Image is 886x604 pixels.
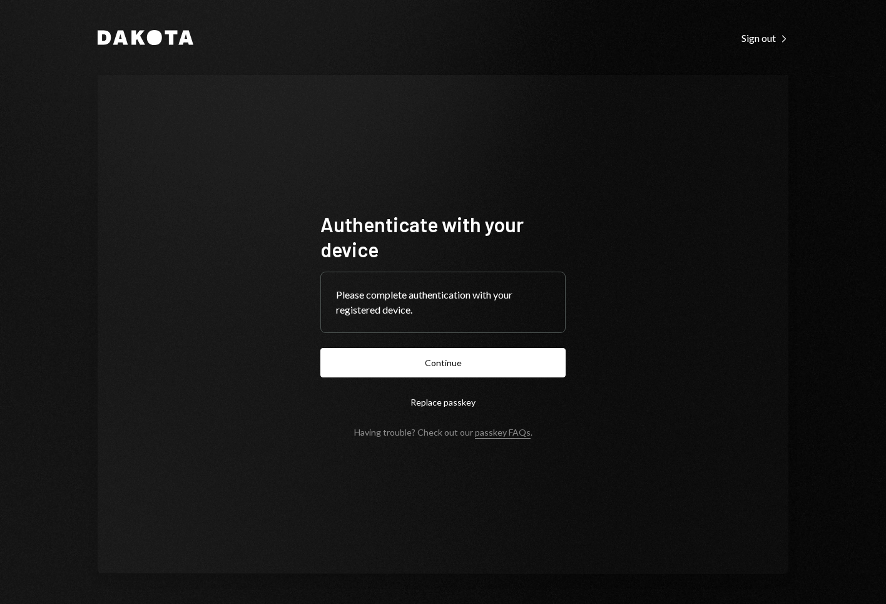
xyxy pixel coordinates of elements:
div: Having trouble? Check out our . [354,427,532,438]
div: Please complete authentication with your registered device. [336,287,550,317]
a: Sign out [741,31,788,44]
button: Continue [320,348,566,377]
button: Replace passkey [320,387,566,417]
a: passkey FAQs [475,427,531,439]
h1: Authenticate with your device [320,212,566,262]
div: Sign out [741,32,788,44]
